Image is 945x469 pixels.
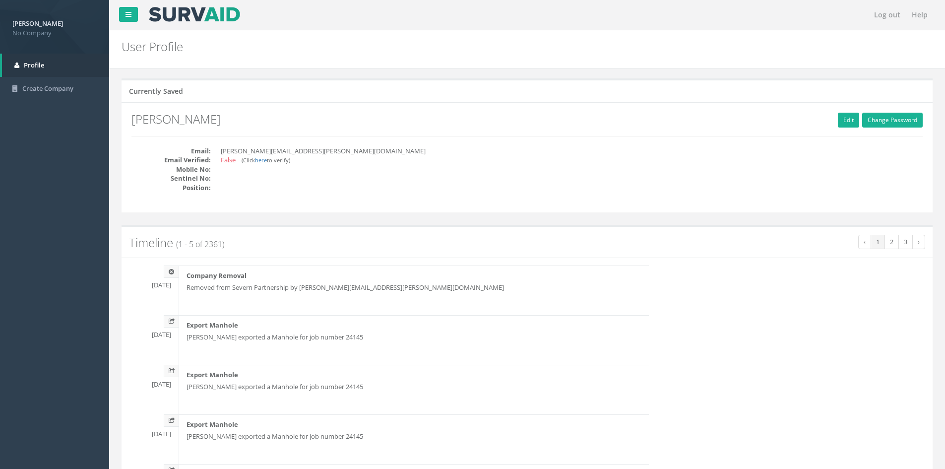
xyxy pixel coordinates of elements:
h5: Currently Saved [129,87,183,95]
a: › [912,235,925,249]
div: [DATE] [124,315,179,339]
a: Profile [2,54,109,77]
h2: User Profile [122,40,795,53]
dt: Position: [131,183,211,193]
h2: [PERSON_NAME] [131,113,923,126]
dt: Email Verified: [131,155,211,165]
span: (1 - 5 of 2361) [176,239,224,250]
strong: Export Manhole [187,420,238,429]
div: [DATE] [124,365,179,389]
div: [DATE] [124,414,179,439]
div: [DATE] [124,266,179,290]
span: No Company [12,28,97,38]
dt: Mobile No: [131,165,211,174]
strong: Company Removal [187,271,247,280]
strong: Export Manhole [187,321,238,330]
dt: Email: [131,146,211,156]
a: Change Password [862,113,923,128]
p: Removed from Severn Partnership by [PERSON_NAME][EMAIL_ADDRESS][PERSON_NAME][DOMAIN_NAME] [187,283,641,292]
a: 1 [871,235,885,249]
p: [PERSON_NAME] exported a Manhole for job number 24145 [187,382,641,392]
strong: Export Manhole [187,370,238,379]
small: (Click to verify) [242,156,290,164]
span: Profile [24,61,44,69]
strong: [PERSON_NAME] [12,19,63,28]
h2: Timeline [129,236,925,249]
a: 2 [884,235,899,249]
dd: [PERSON_NAME][EMAIL_ADDRESS][PERSON_NAME][DOMAIN_NAME] [221,146,520,156]
p: [PERSON_NAME] exported a Manhole for job number 24145 [187,333,641,342]
a: ‹ [858,235,871,249]
span: Create Company [22,84,73,93]
span: False [221,155,236,164]
a: Edit [838,113,859,128]
a: [PERSON_NAME] No Company [12,16,97,37]
a: here [255,156,267,164]
dt: Sentinel No: [131,174,211,183]
a: 3 [898,235,913,249]
p: [PERSON_NAME] exported a Manhole for job number 24145 [187,432,641,441]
